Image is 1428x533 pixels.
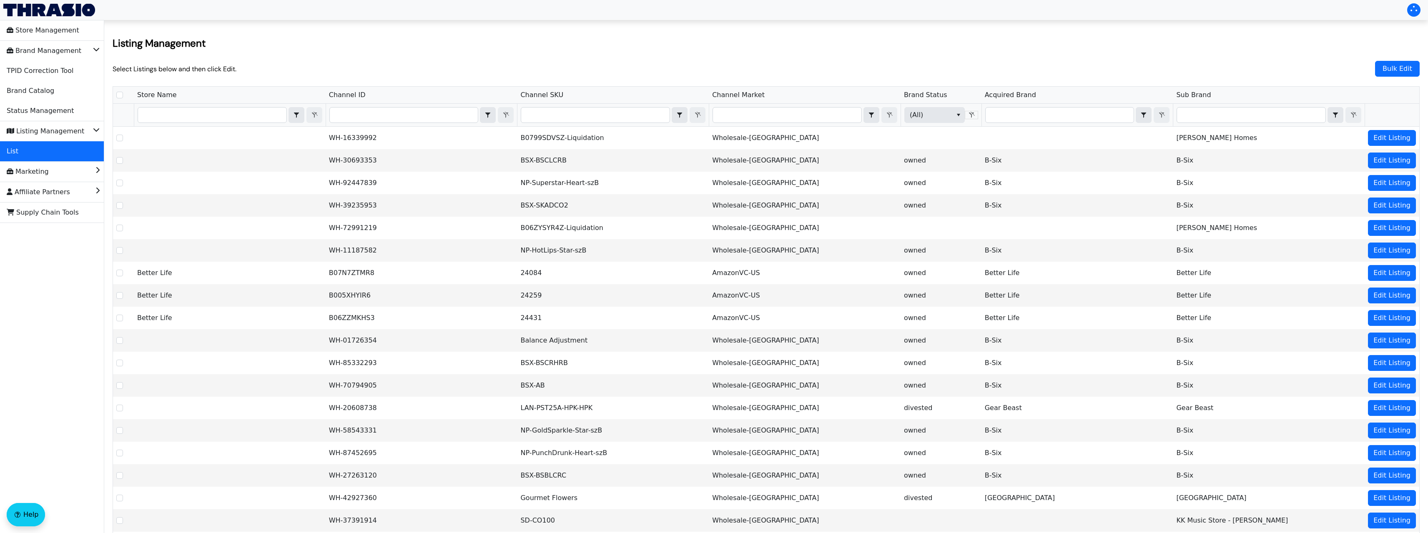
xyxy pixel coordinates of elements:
[1173,464,1365,487] td: B-Six
[709,127,901,149] td: Wholesale-[GEOGRAPHIC_DATA]
[23,510,38,520] span: Help
[1373,425,1410,435] span: Edit Listing
[901,172,981,194] td: owned
[517,419,709,442] td: NP-GoldSparkle-Star-szB
[1368,400,1416,416] button: Edit Listing
[672,107,688,123] span: Choose Operator
[904,90,947,100] span: Brand Status
[709,329,901,352] td: Wholesale-[GEOGRAPHIC_DATA]
[709,307,901,329] td: AmazonVC-US
[326,419,517,442] td: WH-58543331
[137,90,177,100] span: Store Name
[116,472,123,479] input: Select Row
[517,127,709,149] td: B0799SDVSZ-Liquidation
[480,108,495,123] button: select
[7,185,70,199] span: Affiliate Partners
[116,180,123,186] input: Select Row
[709,397,901,419] td: Wholesale-[GEOGRAPHIC_DATA]
[981,329,1173,352] td: B-Six
[1173,352,1365,374] td: B-Six
[709,509,901,532] td: Wholesale-[GEOGRAPHIC_DATA]
[329,90,366,100] span: Channel ID
[116,315,123,321] input: Select Row
[709,149,901,172] td: Wholesale-[GEOGRAPHIC_DATA]
[1373,493,1410,503] span: Edit Listing
[981,239,1173,262] td: B-Six
[1173,374,1365,397] td: B-Six
[709,374,901,397] td: Wholesale-[GEOGRAPHIC_DATA]
[7,64,73,78] span: TPID Correction Tool
[1373,133,1410,143] span: Edit Listing
[326,104,517,127] th: Filter
[1368,153,1416,168] button: Edit Listing
[1173,284,1365,307] td: Better Life
[901,397,981,419] td: divested
[326,487,517,509] td: WH-42927360
[981,397,1173,419] td: Gear Beast
[1368,220,1416,236] button: Edit Listing
[326,217,517,239] td: WH-72991219
[7,165,49,178] span: Marketing
[520,90,563,100] span: Channel SKU
[517,239,709,262] td: NP-HotLips-Star-szB
[116,202,123,209] input: Select Row
[1173,194,1365,217] td: B-Six
[517,104,709,127] th: Filter
[1373,358,1410,368] span: Edit Listing
[981,284,1173,307] td: Better Life
[901,419,981,442] td: owned
[709,352,901,374] td: Wholesale-[GEOGRAPHIC_DATA]
[981,442,1173,464] td: B-Six
[1373,380,1410,390] span: Edit Listing
[116,450,123,456] input: Select Row
[517,464,709,487] td: BSX-BSBLCRC
[517,307,709,329] td: 24431
[7,104,74,118] span: Status Management
[1373,313,1410,323] span: Edit Listing
[326,352,517,374] td: WH-85332293
[981,464,1173,487] td: B-Six
[480,107,496,123] span: Choose Operator
[1373,403,1410,413] span: Edit Listing
[326,509,517,532] td: WH-37391914
[3,4,95,16] img: Thrasio Logo
[134,104,326,127] th: Filter
[517,194,709,217] td: BSX-SKADCO2
[113,37,1420,50] h2: Listing Management
[521,108,670,123] input: Filter
[901,194,981,217] td: owned
[1136,108,1151,123] button: select
[1368,490,1416,506] button: Edit Listing
[1368,175,1416,191] button: Edit Listing
[1173,509,1365,532] td: KK Music Store - [PERSON_NAME]
[116,405,123,411] input: Select Row
[1368,130,1416,146] button: Edit Listing
[116,495,123,501] input: Select Row
[1368,378,1416,393] button: Edit Listing
[7,125,84,138] span: Listing Management
[901,307,981,329] td: owned
[1373,155,1410,165] span: Edit Listing
[981,172,1173,194] td: B-Six
[1368,265,1416,281] button: Edit Listing
[517,172,709,194] td: NP-Superstar-Heart-szB
[517,149,709,172] td: BSX-BSCLCRB
[910,110,946,120] span: (All)
[1173,149,1365,172] td: B-Six
[326,262,517,284] td: B07N7ZTMR8
[981,419,1173,442] td: B-Six
[289,108,304,123] button: select
[1173,217,1365,239] td: [PERSON_NAME] Homes
[709,172,901,194] td: Wholesale-[GEOGRAPHIC_DATA]
[981,487,1173,509] td: [GEOGRAPHIC_DATA]
[1373,290,1410,300] span: Edit Listing
[986,108,1134,123] input: Filter
[1136,107,1152,123] span: Choose Operator
[901,464,981,487] td: owned
[517,509,709,532] td: SD-CO100
[1375,61,1420,77] button: Bulk Edit
[901,487,981,509] td: divested
[1368,288,1416,303] button: Edit Listing
[326,239,517,262] td: WH-11187582
[517,262,709,284] td: 24084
